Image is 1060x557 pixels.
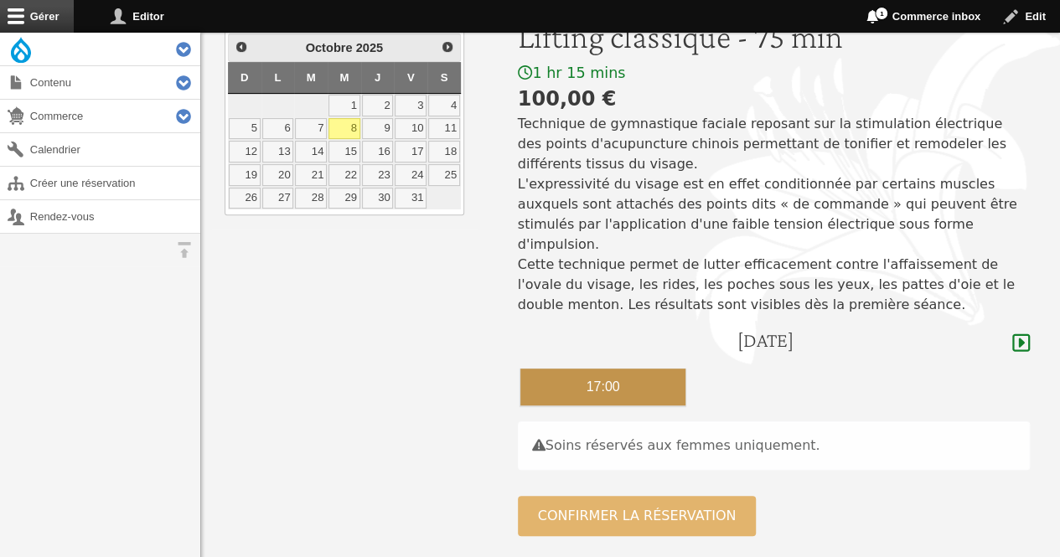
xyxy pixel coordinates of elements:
[262,118,294,140] a: 6
[428,164,460,186] a: 25
[328,164,360,186] a: 22
[520,369,686,405] div: 17:00
[395,118,427,140] a: 10
[395,188,427,209] a: 31
[328,95,360,116] a: 1
[375,71,380,84] span: Jeudi
[362,164,394,186] a: 23
[518,17,1030,57] h1: Lifting classique - 75 min
[395,141,427,162] a: 17
[428,95,460,116] a: 4
[306,41,353,54] span: Octobre
[307,71,316,84] span: Mardi
[518,496,757,536] button: Confirmer la réservation
[295,164,327,186] a: 21
[737,328,793,353] h4: [DATE]
[339,71,349,84] span: Mercredi
[262,188,294,209] a: 27
[875,7,888,20] span: 1
[229,188,261,209] a: 26
[407,71,415,84] span: Vendredi
[295,188,327,209] a: 28
[518,64,1030,83] div: 1 hr 15 mins
[328,141,360,162] a: 15
[295,118,327,140] a: 7
[441,40,454,54] span: Suivant
[230,36,252,58] a: Précédent
[235,40,248,54] span: Précédent
[168,234,200,266] button: Orientation horizontale
[274,71,281,84] span: Lundi
[395,95,427,116] a: 3
[328,188,360,209] a: 29
[362,118,394,140] a: 9
[518,114,1030,315] p: Technique de gymnastique faciale reposant sur la stimulation électrique des points d'acupuncture ...
[262,141,294,162] a: 13
[229,164,261,186] a: 19
[362,141,394,162] a: 16
[436,36,458,58] a: Suivant
[295,141,327,162] a: 14
[518,84,1030,114] div: 100,00 €
[229,141,261,162] a: 12
[428,118,460,140] a: 11
[518,421,1030,470] div: Soins réservés aux femmes uniquement.
[229,118,261,140] a: 5
[356,41,384,54] span: 2025
[362,188,394,209] a: 30
[262,164,294,186] a: 20
[441,71,448,84] span: Samedi
[395,164,427,186] a: 24
[240,71,249,84] span: Dimanche
[428,141,460,162] a: 18
[362,95,394,116] a: 2
[328,118,360,140] a: 8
